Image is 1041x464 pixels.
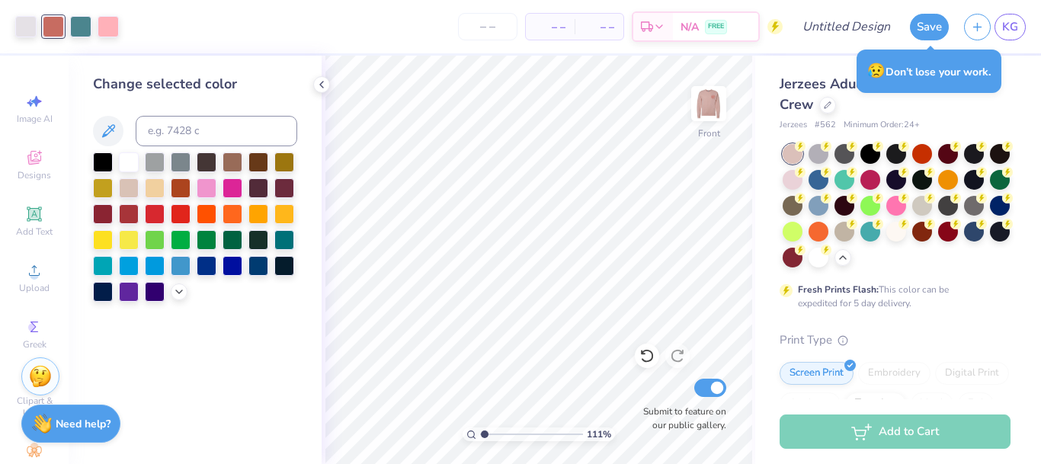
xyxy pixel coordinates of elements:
span: Clipart & logos [8,395,61,419]
a: KG [995,14,1026,40]
span: # 562 [815,119,836,132]
div: Screen Print [780,362,854,385]
span: Add Text [16,226,53,238]
span: Jerzees [780,119,807,132]
span: – – [584,19,614,35]
div: Transfers [845,392,906,415]
strong: Fresh Prints Flash: [798,283,879,296]
span: 111 % [587,427,611,441]
span: Designs [18,169,51,181]
span: Minimum Order: 24 + [844,119,920,132]
span: Greek [23,338,46,350]
input: – – [458,13,517,40]
span: FREE [708,21,724,32]
div: Change selected color [93,74,297,94]
div: Foil [958,392,994,415]
span: N/A [681,19,699,35]
span: 😥 [867,61,886,81]
div: This color can be expedited for 5 day delivery. [798,283,985,310]
span: Jerzees Adult NuBlend® Fleece Crew [780,75,982,114]
input: e.g. 7428 c [136,116,297,146]
span: – – [535,19,565,35]
span: Image AI [17,113,53,125]
span: KG [1002,18,1018,36]
div: Digital Print [935,362,1009,385]
input: Untitled Design [790,11,902,42]
div: Vinyl [911,392,953,415]
div: Applique [780,392,841,415]
div: Front [698,126,720,140]
div: Don’t lose your work. [857,50,1001,93]
img: Front [693,88,724,119]
span: Upload [19,282,50,294]
strong: Need help? [56,417,111,431]
div: Embroidery [858,362,930,385]
div: Print Type [780,331,1011,349]
label: Submit to feature on our public gallery. [635,405,726,432]
button: Save [910,14,949,40]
